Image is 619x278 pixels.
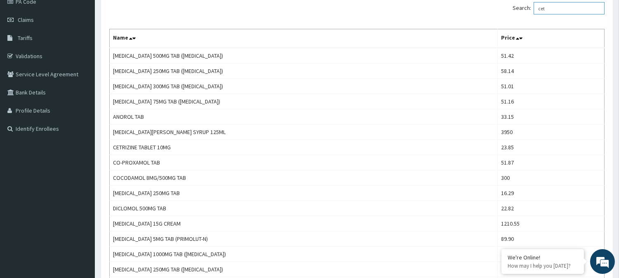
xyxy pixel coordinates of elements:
td: [MEDICAL_DATA] 500MG TAB ([MEDICAL_DATA]) [110,48,498,64]
p: How may I help you today? [508,262,578,269]
td: [MEDICAL_DATA] 5MG TAB (PRIMOLUT-N) [110,231,498,247]
td: 3950 [498,125,605,140]
td: 51.16 [498,94,605,109]
td: [MEDICAL_DATA] 1000MG TAB ([MEDICAL_DATA]) [110,247,498,262]
textarea: Type your message and hit 'Enter' [4,188,157,217]
td: [MEDICAL_DATA] 300MG TAB ([MEDICAL_DATA]) [110,79,498,94]
td: 51.42 [498,48,605,64]
td: [MEDICAL_DATA][PERSON_NAME] SYRUP 125ML [110,125,498,140]
td: 154.41 [498,247,605,262]
td: 1210.55 [498,216,605,231]
td: 51.01 [498,79,605,94]
th: Name [110,29,498,48]
td: 300 [498,170,605,186]
td: [MEDICAL_DATA] 250MG TAB ([MEDICAL_DATA]) [110,64,498,79]
td: ANOROL TAB [110,109,498,125]
span: Claims [18,16,34,24]
span: Tariffs [18,34,33,42]
input: Search: [534,2,605,14]
td: [MEDICAL_DATA] 15G CREAM [110,216,498,231]
td: 89.90 [498,231,605,247]
td: 33.15 [498,109,605,125]
td: COCODAMOL 8MG/500MG TAB [110,170,498,186]
td: CETRIZINE TABLET 10MG [110,140,498,155]
td: 22.82 [498,201,605,216]
td: [MEDICAL_DATA] 250MG TAB [110,186,498,201]
th: Price [498,29,605,48]
td: [MEDICAL_DATA] 250MG TAB ([MEDICAL_DATA]) [110,262,498,277]
td: 176.00 [498,262,605,277]
td: 23.85 [498,140,605,155]
td: 58.14 [498,64,605,79]
div: Chat with us now [43,46,139,57]
span: We're online! [48,85,114,169]
td: CO-PROXAMOL TAB [110,155,498,170]
div: We're Online! [508,254,578,261]
img: d_794563401_company_1708531726252_794563401 [15,41,33,62]
td: DICLOMOL 500MG TAB [110,201,498,216]
td: 16.29 [498,186,605,201]
td: [MEDICAL_DATA] 75MG TAB ([MEDICAL_DATA]) [110,94,498,109]
div: Minimize live chat window [135,4,155,24]
label: Search: [513,2,605,14]
td: 51.87 [498,155,605,170]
